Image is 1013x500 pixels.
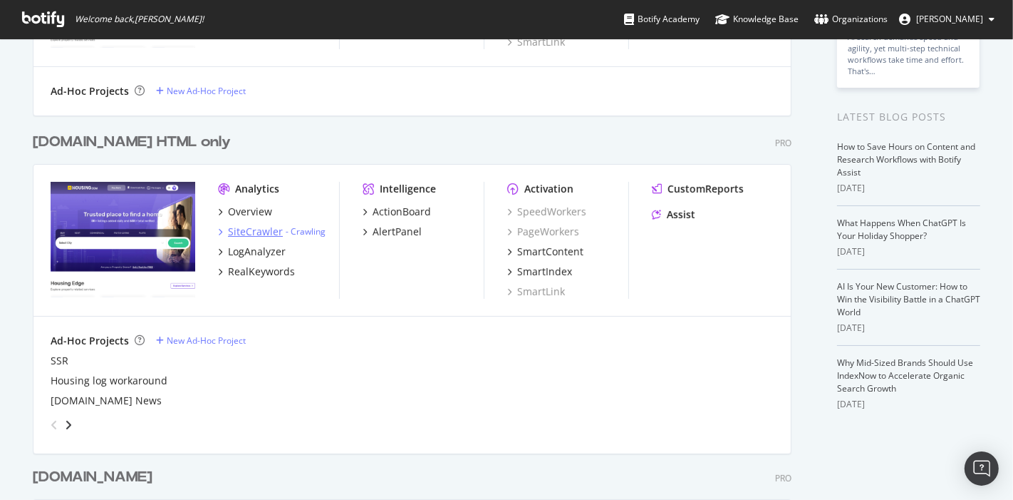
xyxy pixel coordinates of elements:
div: [DATE] [837,182,980,195]
div: AI search demands speed and agility, yet multi-step technical workflows take time and effort. Tha... [848,31,969,77]
div: Latest Blog Posts [837,109,980,125]
span: Welcome back, [PERSON_NAME] ! [75,14,204,25]
button: [PERSON_NAME] [888,8,1006,31]
a: SmartLink [507,35,565,49]
a: Why Mid-Sized Brands Should Use IndexNow to Accelerate Organic Search Growth [837,357,973,394]
a: [DOMAIN_NAME] News [51,394,162,408]
div: SiteCrawler [228,225,283,239]
div: [DATE] [837,245,980,258]
a: SSR [51,354,68,368]
a: Assist [652,208,695,222]
div: SmartIndex [517,265,572,279]
div: angle-left [45,414,63,437]
div: [DATE] [837,398,980,411]
div: ActionBoard [373,205,431,219]
span: Bikash Behera [916,13,983,25]
img: www.Housing.com [51,182,195,297]
a: SmartContent [507,245,583,259]
a: What Happens When ChatGPT Is Your Holiday Shopper? [837,217,966,242]
div: Pro [775,472,791,484]
div: Overview [228,205,272,219]
a: SpeedWorkers [507,205,586,219]
div: Analytics [235,182,279,196]
a: AlertPanel [363,225,422,239]
div: - [286,225,326,238]
div: Organizations [814,12,888,26]
div: Open Intercom Messenger [965,451,999,486]
a: LogAnalyzer [218,245,286,259]
div: LogAnalyzer [228,245,286,259]
a: SmartLink [507,285,565,299]
a: AI Is Your New Customer: How to Win the Visibility Battle in a ChatGPT World [837,280,980,318]
div: [DOMAIN_NAME] HTML only [33,132,231,153]
div: CustomReports [667,182,744,196]
div: [DATE] [837,322,980,335]
div: Activation [524,182,573,196]
div: New Ad-Hoc Project [167,85,246,97]
a: SmartIndex [507,265,572,279]
a: PageWorkers [507,225,579,239]
a: New Ad-Hoc Project [156,335,246,347]
div: SmartContent [517,245,583,259]
div: Ad-Hoc Projects [51,334,129,348]
a: [DOMAIN_NAME] HTML only [33,132,237,153]
div: New Ad-Hoc Project [167,335,246,347]
div: Botify Academy [624,12,700,26]
a: How to Save Hours on Content and Research Workflows with Botify Assist [837,141,975,178]
div: AlertPanel [373,225,422,239]
div: Knowledge Base [715,12,799,26]
a: ActionBoard [363,205,431,219]
div: Intelligence [380,182,436,196]
div: [DOMAIN_NAME] [33,467,152,488]
div: Pro [775,137,791,149]
div: angle-right [63,418,73,432]
a: CustomReports [652,182,744,196]
a: New Ad-Hoc Project [156,85,246,97]
a: Overview [218,205,272,219]
a: SiteCrawler- Crawling [218,225,326,239]
div: Assist [667,208,695,222]
a: Crawling [291,225,326,238]
div: RealKeywords [228,265,295,279]
a: [DOMAIN_NAME] [33,467,158,488]
a: Housing log workaround [51,374,167,388]
div: Ad-Hoc Projects [51,84,129,98]
a: RealKeywords [218,265,295,279]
